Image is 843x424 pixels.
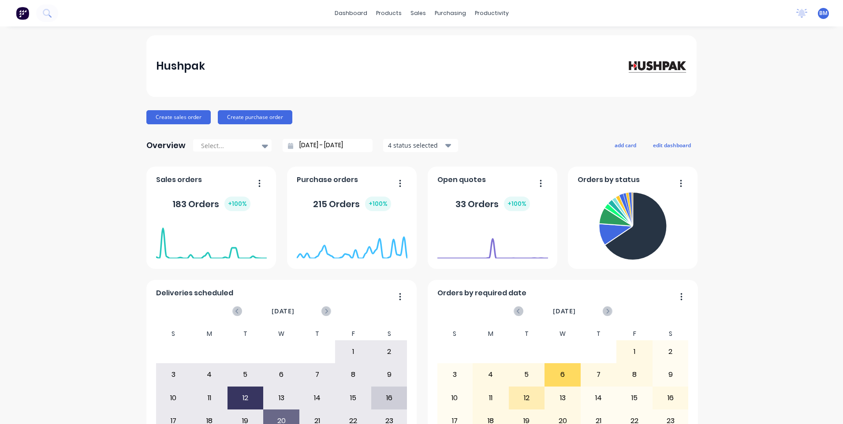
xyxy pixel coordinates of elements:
div: M [191,327,228,340]
span: Open quotes [437,175,486,185]
div: purchasing [430,7,470,20]
div: + 100 % [365,197,391,211]
button: Create purchase order [218,110,292,124]
div: 7 [300,364,335,386]
img: Hushpak [625,58,687,74]
div: 12 [228,387,263,409]
div: W [545,327,581,340]
div: 5 [509,364,545,386]
span: BM [819,9,828,17]
div: 9 [653,364,688,386]
button: Create sales order [146,110,211,124]
div: 2 [372,341,407,363]
span: Sales orders [156,175,202,185]
div: 10 [437,387,473,409]
div: 6 [545,364,580,386]
div: 9 [372,364,407,386]
div: 11 [473,387,508,409]
span: Orders by status [578,175,640,185]
div: 14 [300,387,335,409]
div: 8 [617,364,652,386]
div: 183 Orders [172,197,250,211]
span: Purchase orders [297,175,358,185]
a: dashboard [330,7,372,20]
div: S [653,327,689,340]
div: 15 [617,387,652,409]
div: S [371,327,407,340]
button: add card [609,139,642,151]
div: 12 [509,387,545,409]
span: [DATE] [553,306,576,316]
button: edit dashboard [647,139,697,151]
div: 215 Orders [313,197,391,211]
div: 15 [336,387,371,409]
span: Deliveries scheduled [156,288,233,298]
div: 6 [264,364,299,386]
div: T [509,327,545,340]
div: sales [406,7,430,20]
div: 16 [653,387,688,409]
div: 1 [336,341,371,363]
img: Factory [16,7,29,20]
div: + 100 % [224,197,250,211]
div: + 100 % [504,197,530,211]
div: 5 [228,364,263,386]
div: 4 [473,364,508,386]
div: 4 [192,364,227,386]
div: 3 [437,364,473,386]
div: 11 [192,387,227,409]
span: [DATE] [272,306,295,316]
div: Overview [146,137,186,154]
div: 8 [336,364,371,386]
div: 1 [617,341,652,363]
div: T [299,327,336,340]
div: F [616,327,653,340]
div: 7 [581,364,616,386]
div: products [372,7,406,20]
div: 3 [156,364,191,386]
div: S [156,327,192,340]
div: 13 [264,387,299,409]
div: S [437,327,473,340]
div: T [228,327,264,340]
div: W [263,327,299,340]
div: F [335,327,371,340]
div: 14 [581,387,616,409]
div: 33 Orders [455,197,530,211]
div: M [473,327,509,340]
div: productivity [470,7,513,20]
div: 13 [545,387,580,409]
div: 10 [156,387,191,409]
div: Hushpak [156,57,205,75]
div: 16 [372,387,407,409]
div: 4 status selected [388,141,444,150]
button: 4 status selected [383,139,458,152]
div: 2 [653,341,688,363]
div: T [581,327,617,340]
